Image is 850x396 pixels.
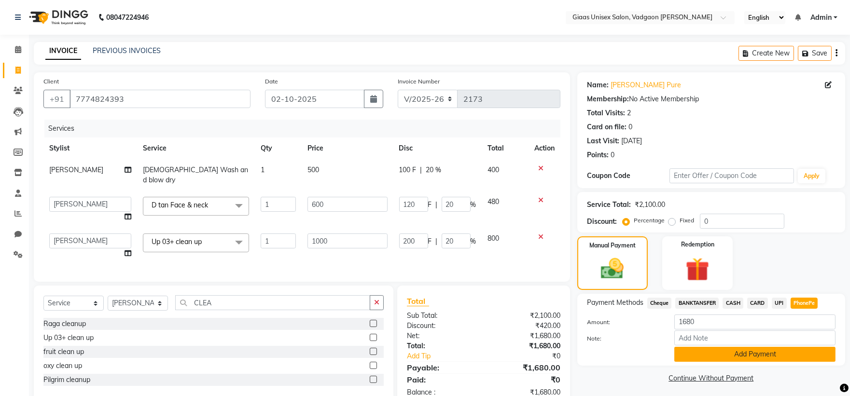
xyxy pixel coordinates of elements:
[43,319,86,329] div: Raga cleanup
[400,374,484,385] div: Paid:
[589,241,636,250] label: Manual Payment
[674,347,836,362] button: Add Payment
[400,362,484,373] div: Payable:
[580,334,668,343] label: Note:
[680,216,694,225] label: Fixed
[587,298,643,308] span: Payment Methods
[43,90,70,108] button: +91
[43,375,90,385] div: Pilgrim cleanup
[587,80,609,90] div: Name:
[587,217,617,227] div: Discount:
[739,46,794,61] button: Create New
[484,331,568,341] div: ₹1,680.00
[587,108,625,118] div: Total Visits:
[587,122,627,132] div: Card on file:
[265,77,278,86] label: Date
[398,77,440,86] label: Invoice Number
[674,314,836,329] input: Amount
[580,318,668,327] label: Amount:
[772,298,787,309] span: UPI
[471,236,476,246] span: %
[152,201,208,209] span: D tan Face & neck
[529,137,560,159] th: Action
[587,94,629,104] div: Membership:
[587,94,836,104] div: No Active Membership
[45,42,81,60] a: INVOICE
[436,236,438,246] span: |
[44,120,568,137] div: Services
[43,333,94,343] div: Up 03+ clean up
[791,298,818,309] span: PhonePe
[675,298,719,309] span: BANKTANSFER
[587,136,619,146] div: Last Visit:
[611,150,614,160] div: 0
[255,137,302,159] th: Qty
[627,108,631,118] div: 2
[594,256,631,282] img: _cash.svg
[681,240,714,249] label: Redemption
[400,351,498,361] a: Add Tip
[202,237,206,246] a: x
[400,331,484,341] div: Net:
[635,200,665,210] div: ₹2,100.00
[400,321,484,331] div: Discount:
[106,4,149,31] b: 08047224946
[498,351,568,361] div: ₹0
[484,374,568,385] div: ₹0
[428,200,432,210] span: F
[43,347,84,357] div: fruit clean up
[407,296,429,306] span: Total
[587,171,670,181] div: Coupon Code
[399,165,417,175] span: 100 F
[400,311,484,321] div: Sub Total:
[426,165,442,175] span: 20 %
[579,373,843,383] a: Continue Without Payment
[93,46,161,55] a: PREVIOUS INVOICES
[798,46,832,61] button: Save
[175,295,370,310] input: Search or Scan
[428,236,432,246] span: F
[611,80,681,90] a: [PERSON_NAME] Pure
[70,90,251,108] input: Search by Name/Mobile/Email/Code
[49,165,103,174] span: [PERSON_NAME]
[43,77,59,86] label: Client
[674,330,836,345] input: Add Note
[484,341,568,351] div: ₹1,680.00
[747,298,768,309] span: CARD
[208,201,212,209] a: x
[488,165,500,174] span: 400
[798,169,825,183] button: Apply
[621,136,642,146] div: [DATE]
[137,137,255,159] th: Service
[723,298,743,309] span: CASH
[587,150,609,160] div: Points:
[393,137,482,159] th: Disc
[484,311,568,321] div: ₹2,100.00
[634,216,665,225] label: Percentage
[43,137,137,159] th: Stylist
[628,122,632,132] div: 0
[25,4,91,31] img: logo
[669,168,794,183] input: Enter Offer / Coupon Code
[647,298,672,309] span: Cheque
[488,234,500,243] span: 800
[152,237,202,246] span: Up 03+ clean up
[810,13,832,23] span: Admin
[471,200,476,210] span: %
[484,321,568,331] div: ₹420.00
[420,165,422,175] span: |
[587,200,631,210] div: Service Total:
[436,200,438,210] span: |
[143,165,248,184] span: [DEMOGRAPHIC_DATA] Wash and blow dry
[678,255,717,284] img: _gift.svg
[43,361,82,371] div: oxy clean up
[302,137,393,159] th: Price
[307,165,319,174] span: 500
[400,341,484,351] div: Total:
[261,165,265,174] span: 1
[482,137,529,159] th: Total
[484,362,568,373] div: ₹1,680.00
[488,197,500,206] span: 480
